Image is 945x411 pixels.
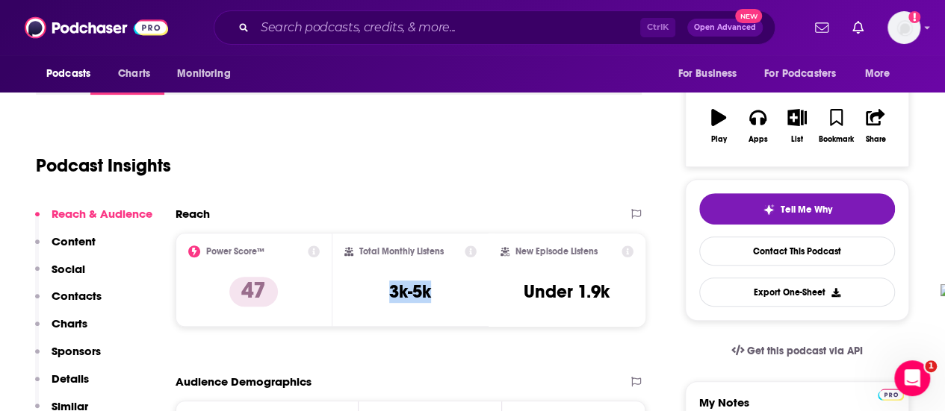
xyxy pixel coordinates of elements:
[35,344,101,371] button: Sponsors
[778,99,817,153] button: List
[177,63,230,84] span: Monitoring
[699,193,895,225] button: tell me why sparkleTell Me Why
[35,289,102,316] button: Contacts
[781,204,832,216] span: Tell Me Why
[735,9,762,23] span: New
[176,207,210,221] h2: Reach
[389,280,431,303] h3: 3k-5k
[687,19,763,37] button: Open AdvancedNew
[887,11,920,44] img: User Profile
[678,63,737,84] span: For Business
[515,246,598,257] h2: New Episode Listens
[699,277,895,307] button: Export One-Sheet
[699,99,738,153] button: Play
[878,389,904,401] img: Podchaser Pro
[52,344,101,358] p: Sponsors
[817,99,855,153] button: Bookmark
[878,386,904,401] a: Pro website
[36,154,171,177] h1: Podcast Insights
[52,371,89,386] p: Details
[667,60,755,88] button: open menu
[749,135,768,144] div: Apps
[755,60,858,88] button: open menu
[46,63,90,84] span: Podcasts
[887,11,920,44] button: Show profile menu
[747,345,863,357] span: Get this podcast via API
[52,262,85,276] p: Social
[763,204,775,216] img: tell me why sparkle
[711,135,727,144] div: Play
[229,277,278,307] p: 47
[214,10,775,45] div: Search podcasts, credits, & more...
[809,15,834,40] a: Show notifications dropdown
[118,63,150,84] span: Charts
[856,99,895,153] button: Share
[176,374,312,389] h2: Audience Demographics
[35,371,89,399] button: Details
[640,18,675,37] span: Ctrl K
[524,280,610,303] h3: Under 1.9k
[108,60,159,88] a: Charts
[36,60,110,88] button: open menu
[52,234,96,248] p: Content
[255,16,640,40] input: Search podcasts, credits, & more...
[855,60,909,88] button: open menu
[738,99,777,153] button: Apps
[699,236,895,266] a: Contact This Podcast
[35,207,152,234] button: Reach & Audience
[894,360,930,396] iframe: Intercom live chat
[908,11,920,23] svg: Add a profile image
[791,135,803,144] div: List
[819,135,854,144] div: Bookmark
[167,60,250,88] button: open menu
[925,360,937,372] span: 1
[35,262,85,289] button: Social
[52,289,102,303] p: Contacts
[25,13,168,42] img: Podchaser - Follow, Share and Rate Podcasts
[694,24,756,31] span: Open Advanced
[206,246,264,257] h2: Power Score™
[846,15,870,40] a: Show notifications dropdown
[887,11,920,44] span: Logged in as amandawoods
[35,234,96,262] button: Content
[865,63,890,84] span: More
[764,63,836,84] span: For Podcasters
[359,246,444,257] h2: Total Monthly Listens
[52,207,152,221] p: Reach & Audience
[865,135,885,144] div: Share
[719,333,875,369] a: Get this podcast via API
[35,316,87,344] button: Charts
[52,316,87,330] p: Charts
